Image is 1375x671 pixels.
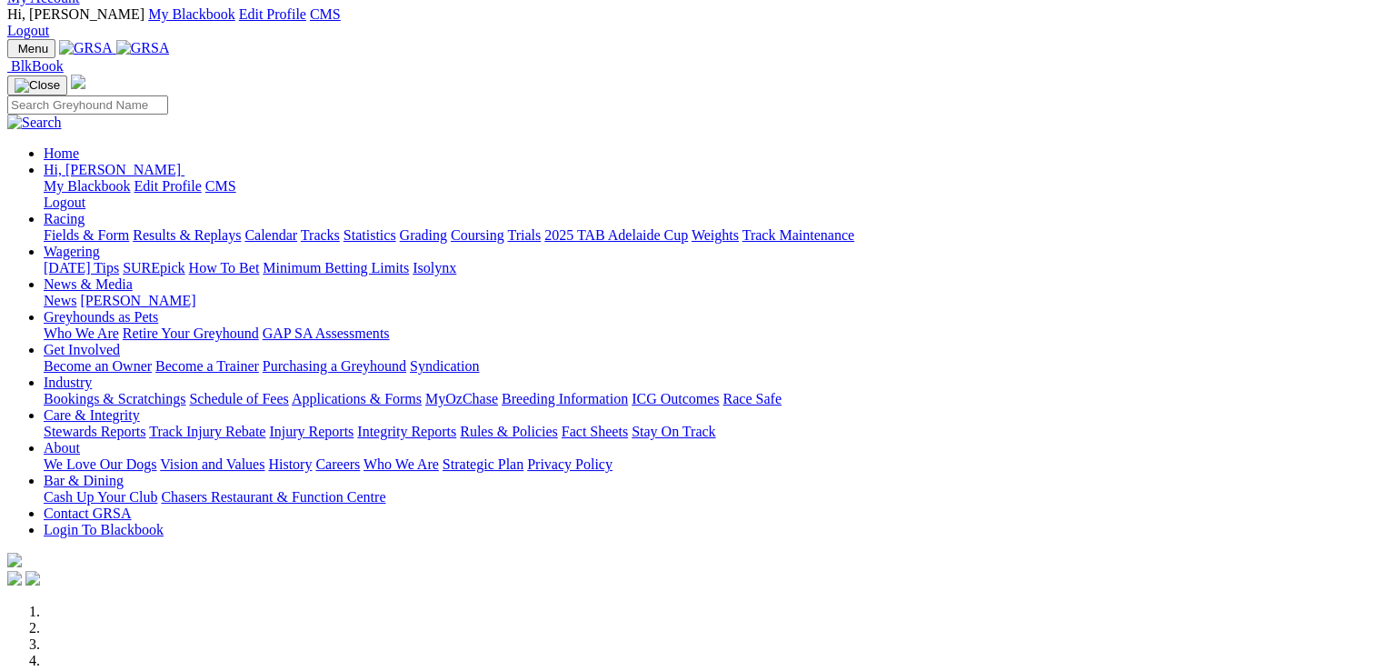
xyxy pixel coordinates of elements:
span: Hi, [PERSON_NAME] [44,162,181,177]
a: CMS [310,6,341,22]
a: [PERSON_NAME] [80,293,195,308]
a: Who We Are [364,456,439,472]
button: Toggle navigation [7,75,67,95]
a: Purchasing a Greyhound [263,358,406,374]
a: News [44,293,76,308]
a: Injury Reports [269,424,354,439]
a: MyOzChase [425,391,498,406]
a: Racing [44,211,85,226]
img: Close [15,78,60,93]
a: ICG Outcomes [632,391,719,406]
a: 2025 TAB Adelaide Cup [544,227,688,243]
a: Hi, [PERSON_NAME] [44,162,184,177]
a: Stay On Track [632,424,715,439]
div: Hi, [PERSON_NAME] [44,178,1368,211]
a: Become an Owner [44,358,152,374]
a: Track Injury Rebate [149,424,265,439]
a: Rules & Policies [460,424,558,439]
a: Care & Integrity [44,407,140,423]
a: Login To Blackbook [44,522,164,537]
a: Bookings & Scratchings [44,391,185,406]
a: Edit Profile [135,178,202,194]
a: Contact GRSA [44,506,131,521]
a: Grading [400,227,447,243]
a: Fact Sheets [562,424,628,439]
div: Greyhounds as Pets [44,325,1368,342]
a: Track Maintenance [742,227,854,243]
img: facebook.svg [7,571,22,586]
img: GRSA [59,40,113,56]
a: BlkBook [7,58,64,74]
a: Who We Are [44,325,119,341]
a: Logout [44,195,85,210]
a: Isolynx [413,260,456,275]
input: Search [7,95,168,115]
a: Home [44,145,79,161]
img: GRSA [116,40,170,56]
span: Menu [18,42,48,55]
div: Get Involved [44,358,1368,375]
img: logo-grsa-white.png [7,553,22,567]
div: Racing [44,227,1368,244]
a: Trials [507,227,541,243]
a: Greyhounds as Pets [44,309,158,325]
div: Care & Integrity [44,424,1368,440]
div: Industry [44,391,1368,407]
a: Vision and Values [160,456,264,472]
div: About [44,456,1368,473]
a: Results & Replays [133,227,241,243]
a: History [268,456,312,472]
a: Fields & Form [44,227,129,243]
a: Minimum Betting Limits [263,260,409,275]
img: twitter.svg [25,571,40,586]
img: logo-grsa-white.png [71,75,85,89]
a: My Blackbook [44,178,131,194]
a: Get Involved [44,342,120,357]
a: We Love Our Dogs [44,456,156,472]
img: Search [7,115,62,131]
a: Calendar [244,227,297,243]
a: Race Safe [722,391,781,406]
a: Retire Your Greyhound [123,325,259,341]
a: News & Media [44,276,133,292]
a: Become a Trainer [155,358,259,374]
div: News & Media [44,293,1368,309]
a: Wagering [44,244,100,259]
span: Hi, [PERSON_NAME] [7,6,144,22]
a: Coursing [451,227,504,243]
a: My Blackbook [148,6,235,22]
a: Cash Up Your Club [44,489,157,505]
a: Syndication [410,358,479,374]
a: How To Bet [189,260,260,275]
a: About [44,440,80,456]
a: CMS [205,178,236,194]
a: Stewards Reports [44,424,145,439]
a: Applications & Forms [292,391,422,406]
a: [DATE] Tips [44,260,119,275]
a: Statistics [344,227,396,243]
a: Schedule of Fees [189,391,288,406]
a: Edit Profile [239,6,306,22]
div: My Account [7,6,1368,39]
a: Breeding Information [502,391,628,406]
div: Bar & Dining [44,489,1368,506]
a: Bar & Dining [44,473,124,488]
a: Tracks [301,227,340,243]
a: GAP SA Assessments [263,325,390,341]
a: Industry [44,375,92,390]
a: Logout [7,23,49,38]
a: Chasers Restaurant & Function Centre [161,489,385,505]
a: Strategic Plan [443,456,523,472]
a: Integrity Reports [357,424,456,439]
span: BlkBook [11,58,64,74]
div: Wagering [44,260,1368,276]
a: Privacy Policy [527,456,613,472]
a: Weights [692,227,739,243]
a: SUREpick [123,260,184,275]
a: Careers [315,456,360,472]
button: Toggle navigation [7,39,55,58]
